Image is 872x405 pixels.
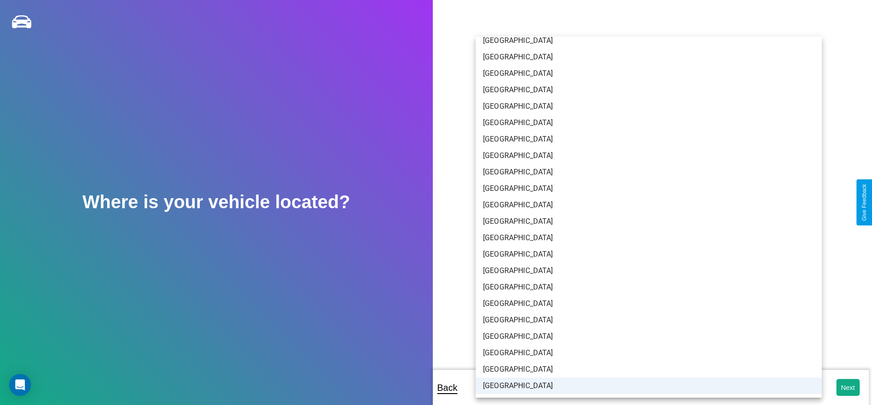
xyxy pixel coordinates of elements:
[861,184,867,221] div: Give Feedback
[9,374,31,396] div: Open Intercom Messenger
[476,164,822,180] li: [GEOGRAPHIC_DATA]
[476,65,822,82] li: [GEOGRAPHIC_DATA]
[476,246,822,263] li: [GEOGRAPHIC_DATA]
[476,98,822,115] li: [GEOGRAPHIC_DATA]
[476,230,822,246] li: [GEOGRAPHIC_DATA]
[476,279,822,295] li: [GEOGRAPHIC_DATA]
[476,312,822,328] li: [GEOGRAPHIC_DATA]
[476,32,822,49] li: [GEOGRAPHIC_DATA]
[476,295,822,312] li: [GEOGRAPHIC_DATA]
[476,82,822,98] li: [GEOGRAPHIC_DATA]
[476,328,822,345] li: [GEOGRAPHIC_DATA]
[476,147,822,164] li: [GEOGRAPHIC_DATA]
[476,263,822,279] li: [GEOGRAPHIC_DATA]
[476,345,822,361] li: [GEOGRAPHIC_DATA]
[476,180,822,197] li: [GEOGRAPHIC_DATA]
[476,131,822,147] li: [GEOGRAPHIC_DATA]
[476,361,822,378] li: [GEOGRAPHIC_DATA]
[476,378,822,394] li: [GEOGRAPHIC_DATA]
[476,115,822,131] li: [GEOGRAPHIC_DATA]
[476,197,822,213] li: [GEOGRAPHIC_DATA]
[476,213,822,230] li: [GEOGRAPHIC_DATA]
[476,49,822,65] li: [GEOGRAPHIC_DATA]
